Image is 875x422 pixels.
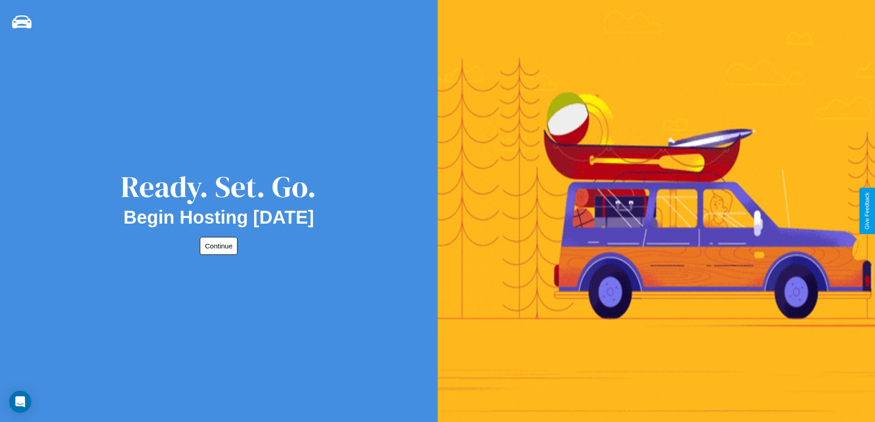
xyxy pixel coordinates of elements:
h2: Begin Hosting [DATE] [124,207,314,228]
div: Give Feedback [864,192,870,230]
div: Ready. Set. Go. [121,166,316,207]
button: Continue [200,237,237,255]
div: Open Intercom Messenger [9,391,31,413]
